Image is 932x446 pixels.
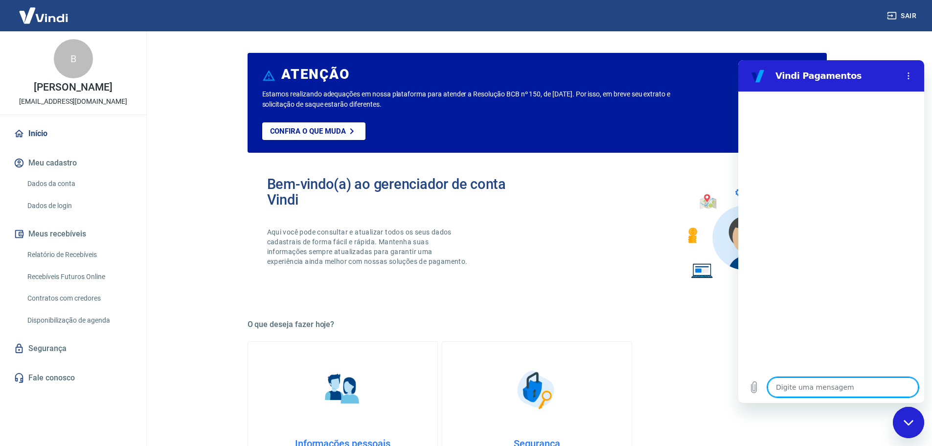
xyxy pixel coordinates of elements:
a: Dados da conta [23,174,135,194]
button: Meus recebíveis [12,223,135,245]
img: Vindi [12,0,75,30]
img: Segurança [512,365,561,414]
p: Confira o que muda [270,127,346,136]
iframe: Botão para abrir a janela de mensagens, conversa em andamento [893,407,924,438]
img: Informações pessoais [318,365,367,414]
h6: ATENÇÃO [281,70,349,79]
a: Recebíveis Futuros Online [23,267,135,287]
h5: O que deseja fazer hoje? [248,320,827,329]
p: [PERSON_NAME] [34,82,112,93]
p: [EMAIL_ADDRESS][DOMAIN_NAME] [19,96,127,107]
a: Fale conosco [12,367,135,389]
div: B [54,39,93,78]
a: Disponibilização de agenda [23,310,135,330]
a: Contratos com credores [23,288,135,308]
button: Meu cadastro [12,152,135,174]
a: Confira o que muda [262,122,365,140]
button: Sair [885,7,920,25]
iframe: Janela de mensagens [738,60,924,403]
a: Dados de login [23,196,135,216]
a: Relatório de Recebíveis [23,245,135,265]
a: Segurança [12,338,135,359]
p: Aqui você pode consultar e atualizar todos os seus dados cadastrais de forma fácil e rápida. Mant... [267,227,470,266]
img: Imagem de um avatar masculino com diversos icones exemplificando as funcionalidades do gerenciado... [679,176,807,284]
h2: Bem-vindo(a) ao gerenciador de conta Vindi [267,176,537,208]
a: Início [12,123,135,144]
p: Estamos realizando adequações em nossa plataforma para atender a Resolução BCB nº 150, de [DATE].... [262,89,702,110]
